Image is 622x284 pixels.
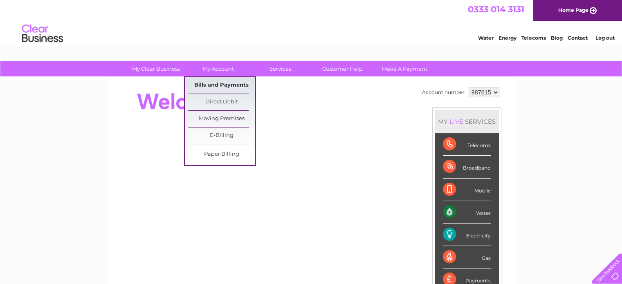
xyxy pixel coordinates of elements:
div: Telecoms [443,133,491,156]
div: Mobile [443,179,491,201]
a: Contact [568,35,588,41]
div: Electricity [443,224,491,246]
a: E-Billing [188,127,255,144]
div: Clear Business is a trading name of Verastar Limited (registered in [GEOGRAPHIC_DATA] No. 3667643... [118,4,505,40]
div: Gas [443,246,491,268]
a: Bills and Payments [188,77,255,94]
div: MY SERVICES [435,110,499,133]
a: Paper Billing [188,146,255,163]
a: Services [247,61,314,76]
a: 0333 014 3131 [468,4,524,14]
td: Account number [420,85,467,99]
div: Broadband [443,156,491,178]
a: Moving Premises [188,111,255,127]
a: Direct Debit [188,94,255,110]
a: Customer Help [309,61,376,76]
a: Log out [595,35,614,41]
a: Water [478,35,494,41]
a: Telecoms [521,35,546,41]
div: LIVE [448,118,465,125]
div: Water [443,201,491,224]
img: logo.png [22,21,63,46]
a: My Account [184,61,252,76]
a: My Clear Business [122,61,190,76]
a: Energy [498,35,516,41]
a: Make A Payment [371,61,438,76]
a: Blog [551,35,563,41]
